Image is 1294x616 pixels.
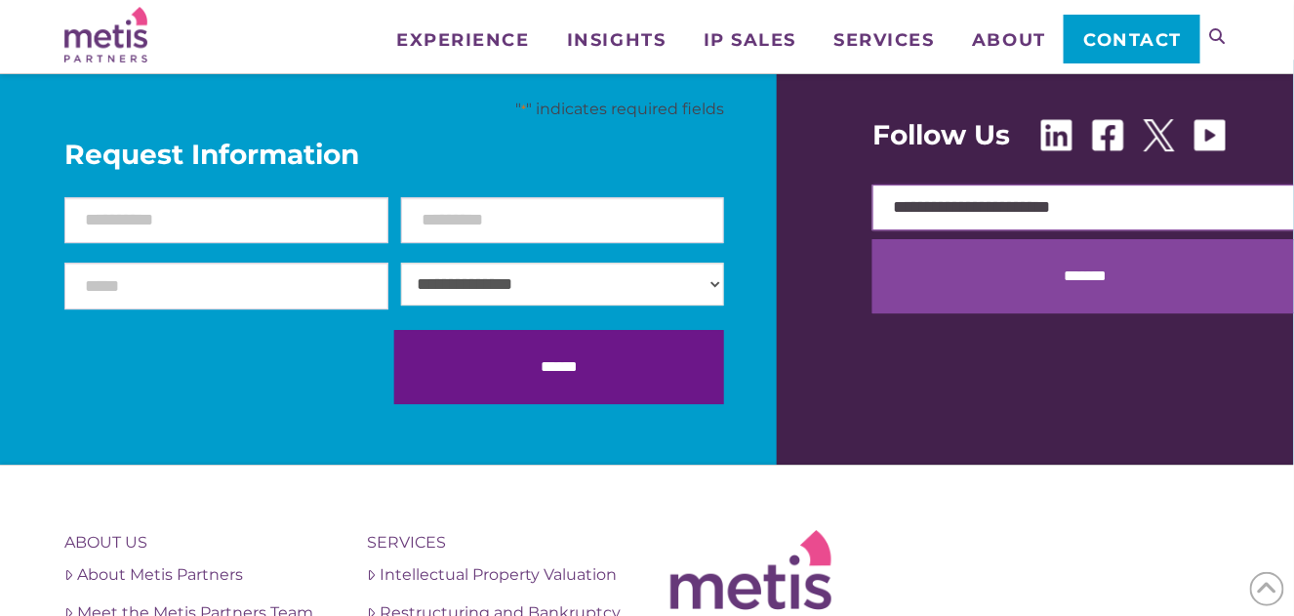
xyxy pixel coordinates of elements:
[1092,119,1124,151] img: Facebook
[567,31,666,49] span: Insights
[368,530,625,555] h4: Services
[834,31,935,49] span: Services
[1194,119,1226,151] img: Youtube
[396,31,529,49] span: Experience
[972,31,1046,49] span: About
[872,121,1010,148] span: Follow Us
[64,530,321,555] h4: About Us
[64,141,724,168] span: Request Information
[368,563,625,587] a: Intellectual Property Valuation
[64,7,147,62] img: Metis Partners
[64,99,724,120] p: " " indicates required fields
[1041,119,1072,151] img: Linkedin
[1064,15,1199,63] a: Contact
[1083,31,1182,49] span: Contact
[64,329,361,405] iframe: reCAPTCHA
[64,563,321,587] a: About Metis Partners
[1250,572,1284,606] span: Back to Top
[1144,119,1175,151] img: X
[704,31,796,49] span: IP Sales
